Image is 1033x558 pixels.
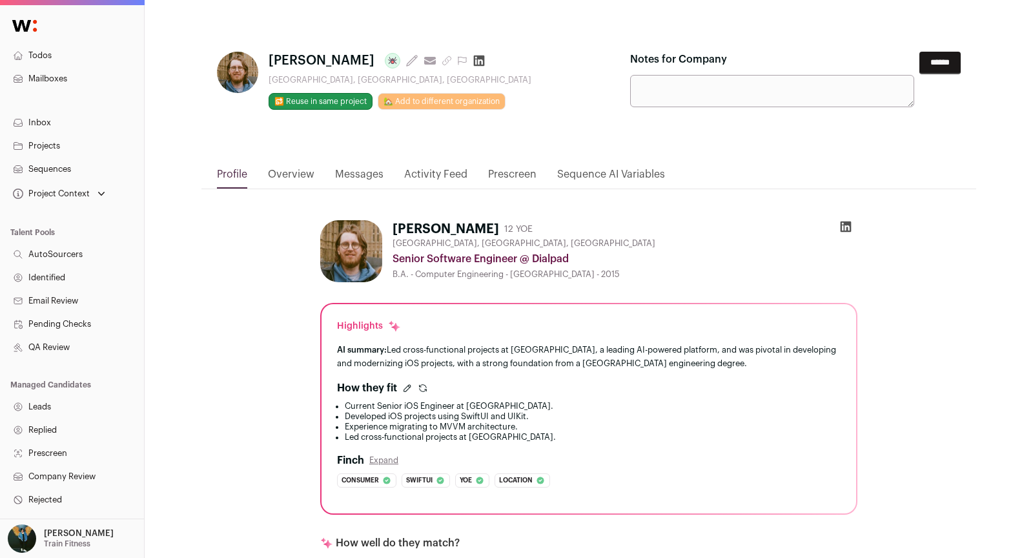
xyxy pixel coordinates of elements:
[345,432,841,442] li: Led cross-functional projects at [GEOGRAPHIC_DATA].
[5,524,116,553] button: Open dropdown
[337,380,397,396] h2: How they fit
[269,93,373,110] button: 🔂 Reuse in same project
[404,167,467,189] a: Activity Feed
[369,455,398,466] button: Expand
[460,474,472,487] span: Yoe
[337,346,387,354] span: AI summary:
[320,220,382,282] img: c9f8deeddcaefb3c9ebcf4ae34e4aaf8f7af1380c4db0995d2c29cf4c429fc45.jpg
[5,13,44,39] img: Wellfound
[44,539,90,549] p: Train Fitness
[337,320,401,333] div: Highlights
[393,220,499,238] h1: [PERSON_NAME]
[335,167,384,189] a: Messages
[393,269,857,280] div: B.A. - Computer Engineering - [GEOGRAPHIC_DATA] - 2015
[269,52,374,70] span: [PERSON_NAME]
[337,343,841,370] div: Led cross-functional projects at [GEOGRAPHIC_DATA], a leading AI-powered platform, and was pivota...
[44,528,114,539] p: [PERSON_NAME]
[217,167,247,189] a: Profile
[217,52,258,93] img: c9f8deeddcaefb3c9ebcf4ae34e4aaf8f7af1380c4db0995d2c29cf4c429fc45.jpg
[557,167,665,189] a: Sequence AI Variables
[269,75,531,85] div: [GEOGRAPHIC_DATA], [GEOGRAPHIC_DATA], [GEOGRAPHIC_DATA]
[268,167,314,189] a: Overview
[488,167,537,189] a: Prescreen
[336,535,460,551] p: How well do they match?
[393,251,857,267] div: Senior Software Engineer @ Dialpad
[345,422,841,432] li: Experience migrating to MVVM architecture.
[393,238,655,249] span: [GEOGRAPHIC_DATA], [GEOGRAPHIC_DATA], [GEOGRAPHIC_DATA]
[499,474,533,487] span: Location
[10,185,108,203] button: Open dropdown
[504,223,533,236] div: 12 YOE
[406,474,433,487] span: Swiftui
[10,189,90,199] div: Project Context
[8,524,36,553] img: 12031951-medium_jpg
[345,411,841,422] li: Developed iOS projects using SwiftUI and UIKit.
[342,474,379,487] span: Consumer
[378,93,506,110] a: 🏡 Add to different organization
[337,453,364,468] h2: Finch
[345,401,841,411] li: Current Senior iOS Engineer at [GEOGRAPHIC_DATA].
[630,52,727,67] label: Notes for Company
